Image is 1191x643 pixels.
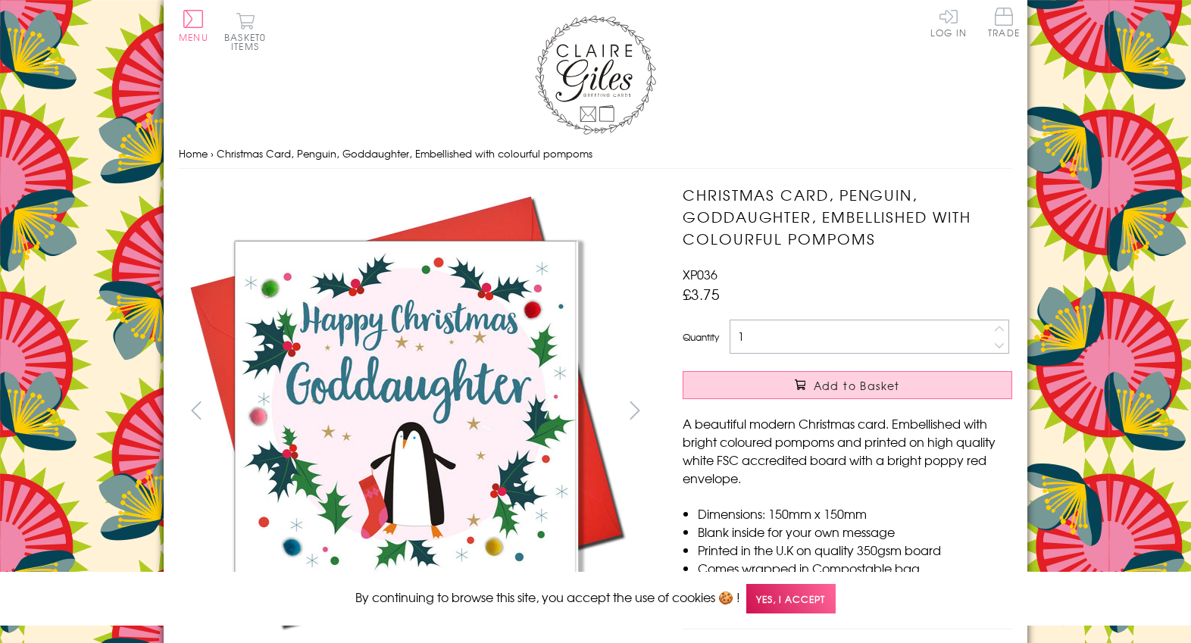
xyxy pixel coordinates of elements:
li: Comes wrapped in Compostable bag [698,559,1012,577]
button: Menu [179,10,208,42]
p: A beautiful modern Christmas card. Embellished with bright coloured pompoms and printed on high q... [683,414,1012,487]
img: Christmas Card, Penguin, Goddaughter, Embellished with colourful pompoms [652,184,1107,635]
nav: breadcrumbs [179,139,1012,170]
li: Blank inside for your own message [698,523,1012,541]
span: £3.75 [683,283,720,304]
a: Log In [930,8,967,37]
img: Claire Giles Greetings Cards [535,15,656,135]
img: Christmas Card, Penguin, Goddaughter, Embellished with colourful pompoms [179,184,633,638]
li: Printed in the U.K on quality 350gsm board [698,541,1012,559]
span: › [211,146,214,161]
button: next [618,393,652,427]
li: Dimensions: 150mm x 150mm [698,504,1012,523]
a: Home [179,146,208,161]
span: Menu [179,30,208,44]
button: Basket0 items [224,12,266,51]
button: Add to Basket [683,371,1012,399]
span: 0 items [231,30,266,53]
span: Christmas Card, Penguin, Goddaughter, Embellished with colourful pompoms [217,146,592,161]
h1: Christmas Card, Penguin, Goddaughter, Embellished with colourful pompoms [683,184,1012,249]
button: prev [179,393,213,427]
a: Trade [988,8,1020,40]
span: XP036 [683,265,717,283]
span: Add to Basket [814,378,900,393]
label: Quantity [683,330,719,344]
span: Trade [988,8,1020,37]
span: Yes, I accept [746,584,836,613]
